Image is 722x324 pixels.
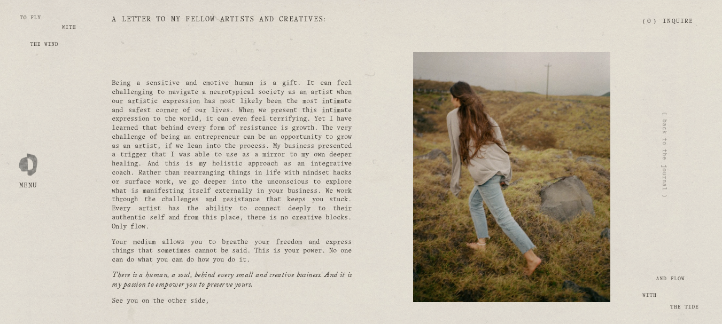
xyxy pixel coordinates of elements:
a: Inquire [663,12,693,31]
a: ( back to the journal ) [661,112,669,198]
span: 0 [647,19,651,24]
p: Your medium allows you to breathe your freedom and express things that sometimes cannot be said. ... [112,238,352,265]
span: ) [654,19,656,24]
p: Being a sensitive and emotive human is a gift. It can feel challenging to navigate a neurotypical... [112,79,352,232]
p: See you on the other side, [112,297,352,306]
em: There is a human, a soul, behind every small and creative business. And it is my passion to empow... [112,270,352,292]
span: ( [643,19,645,24]
a: 0 items in cart [643,18,656,26]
